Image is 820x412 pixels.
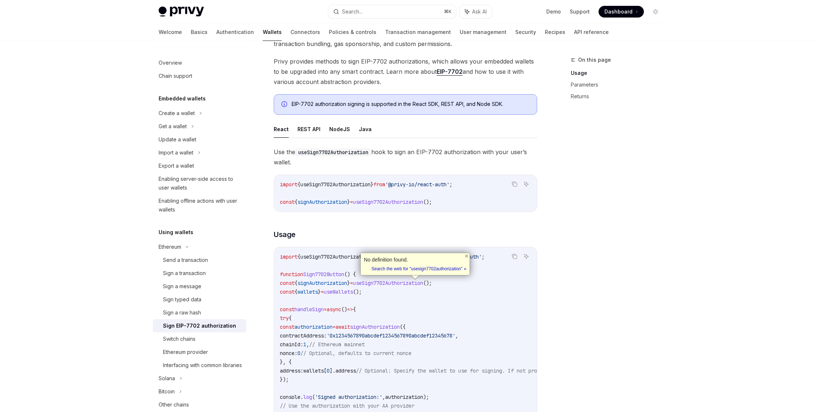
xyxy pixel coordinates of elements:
span: 0 [297,350,300,356]
div: Sign a transaction [163,269,206,278]
span: { [295,289,297,295]
a: User management [460,23,506,41]
a: Security [515,23,536,41]
span: }, { [280,359,292,365]
span: } [347,280,350,286]
span: async [327,306,341,313]
div: Sign a message [163,282,201,291]
span: console [280,394,300,400]
button: Java [359,121,372,138]
button: Copy the contents from the code block [510,252,519,261]
h5: Embedded wallets [159,94,206,103]
span: ({ [400,324,406,330]
svg: Info [281,101,289,108]
a: Sign a message [153,280,246,293]
span: } [371,181,373,188]
span: = [350,199,353,205]
span: address: [280,367,303,374]
span: 0 [327,367,330,374]
a: Export a wallet [153,159,246,172]
a: Enabling offline actions with user wallets [153,194,246,216]
div: Send a transaction [163,256,208,264]
a: Connectors [291,23,320,41]
a: Sign a raw hash [153,306,246,319]
span: Privy provides methods to sign EIP-7702 authorizations, which allows your embedded wallets to be ... [274,56,537,87]
span: signAuthorization [297,199,347,205]
span: useSign7702Authorization [353,280,423,286]
button: REST API [297,121,320,138]
button: NodeJS [329,121,350,138]
a: Sign typed data [153,293,246,306]
span: Usage [274,229,296,240]
span: () [341,306,347,313]
a: Usage [571,67,667,79]
a: Wallets [263,23,282,41]
div: Export a wallet [159,161,194,170]
button: React [274,121,289,138]
a: Update a wallet [153,133,246,146]
h5: Using wallets [159,228,193,237]
span: useSign7702Authorization [300,181,371,188]
div: Ethereum provider [163,348,208,356]
span: { [297,181,300,188]
div: Interfacing with common libraries [163,361,242,370]
span: (); [423,199,432,205]
span: Dashboard [604,8,633,15]
span: , [306,341,309,348]
a: Recipes [545,23,565,41]
span: useWallets [324,289,353,295]
code: useSign7702Authorization [295,148,371,156]
div: Ethereum [159,243,181,251]
span: = [324,306,327,313]
span: const [280,306,295,313]
span: Use the hook to sign an EIP-7702 authorization with your user’s wallet. [274,147,537,167]
div: Chain support [159,72,192,80]
span: wallets [303,367,324,374]
span: contractAddress: [280,332,327,339]
a: Ethereum provider [153,346,246,359]
span: authorization [385,394,423,400]
div: Import a wallet [159,148,193,157]
span: 1 [303,341,306,348]
a: Other chains [153,398,246,411]
span: authorization [295,324,333,330]
span: function [280,271,303,278]
div: Switch chains [163,335,195,343]
div: Get a wallet [159,122,187,131]
span: , [382,394,385,400]
a: Welcome [159,23,182,41]
div: Update a wallet [159,135,196,144]
span: } [347,199,350,205]
a: Chain support [153,69,246,83]
span: { [295,280,297,286]
a: API reference [574,23,609,41]
span: ); [423,394,429,400]
span: . [300,394,303,400]
div: Enabling server-side access to user wallets [159,175,242,192]
span: (); [353,289,362,295]
div: Bitcoin [159,387,175,396]
span: const [280,324,295,330]
a: Transaction management [385,23,451,41]
span: nonce: [280,350,297,356]
a: Sign EIP-7702 authorization [153,319,246,332]
span: signAuthorization [350,324,400,330]
span: () { [344,271,356,278]
span: ; [482,253,485,260]
span: '@privy-io/react-auth' [385,181,449,188]
a: Interfacing with common libraries [153,359,246,372]
span: // Optional, defaults to current nonce [300,350,411,356]
a: EIP-7702 [437,68,463,76]
div: Overview [159,58,182,67]
span: { [295,199,297,205]
span: useSign7702Authorization [300,253,371,260]
div: Solana [159,374,175,383]
button: Ask AI [460,5,492,18]
span: wallets [297,289,318,295]
div: Sign a raw hash [163,308,201,317]
span: = [333,324,335,330]
button: Toggle dark mode [650,6,661,18]
span: [ [324,367,327,374]
span: const [280,199,295,205]
span: from [373,181,385,188]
